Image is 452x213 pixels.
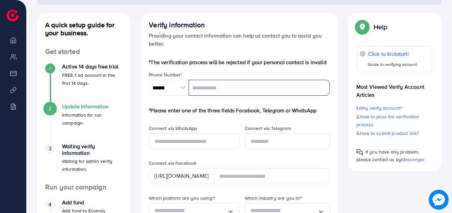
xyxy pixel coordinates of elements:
label: Connect via Facebook [149,160,196,166]
label: Connect via WhatsApp [149,125,197,132]
div: [URL][DOMAIN_NAME] [149,168,214,184]
h4: Get started [37,48,130,56]
h4: Waiting verify information [62,143,122,156]
p: Guide to verifying account [368,60,417,68]
span: How to submit product link? [360,130,419,137]
img: Popup guide [356,21,368,33]
li: Update Information [37,103,130,143]
span: 3 [48,145,51,152]
img: logo [7,9,19,21]
p: *Please enter one of the three fields Facebook, Telegram or WhatsApp [149,106,330,114]
p: 3. [356,129,432,137]
h4: Run your campaign [37,183,130,191]
h4: A quick setup guide for your business. [37,21,130,37]
p: Providing your contact information can help us contact you to assist you better. [149,32,330,48]
p: 1. [356,104,432,112]
h4: Active 14 days free trial [62,63,122,70]
p: Most Viewed Verify Account Articles [356,77,432,99]
label: Which industry are you in? [245,195,303,201]
li: Active 14 days free trial [37,63,130,103]
p: Waiting for admin verify information. [62,157,122,173]
label: Phone Number [149,71,182,78]
img: image [429,190,449,210]
h4: Verify information [149,21,330,29]
img: Popup guide [356,149,363,156]
p: Help [374,23,388,31]
span: Messenger [401,156,425,163]
li: Waiting verify information [37,143,130,183]
span: Why verify account? [359,105,402,111]
p: FREE 1 ad account in the first 14 days. [62,71,122,87]
h4: Update Information [62,103,122,110]
span: How to pass the verification process [356,113,419,128]
label: Which platform are you using? [149,195,216,201]
p: Information for run campaign. [62,111,122,127]
span: 2 [48,105,51,112]
p: 2. [356,113,432,129]
p: *The verification process will be rejected if your personal contact is invalid [149,58,330,66]
span: If you have any problem, please contact us by [356,149,419,163]
p: Click to kickstart! [368,50,417,58]
h4: Add fund [62,199,122,206]
span: 4 [48,201,51,208]
label: Connect via Telegram [245,125,291,132]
